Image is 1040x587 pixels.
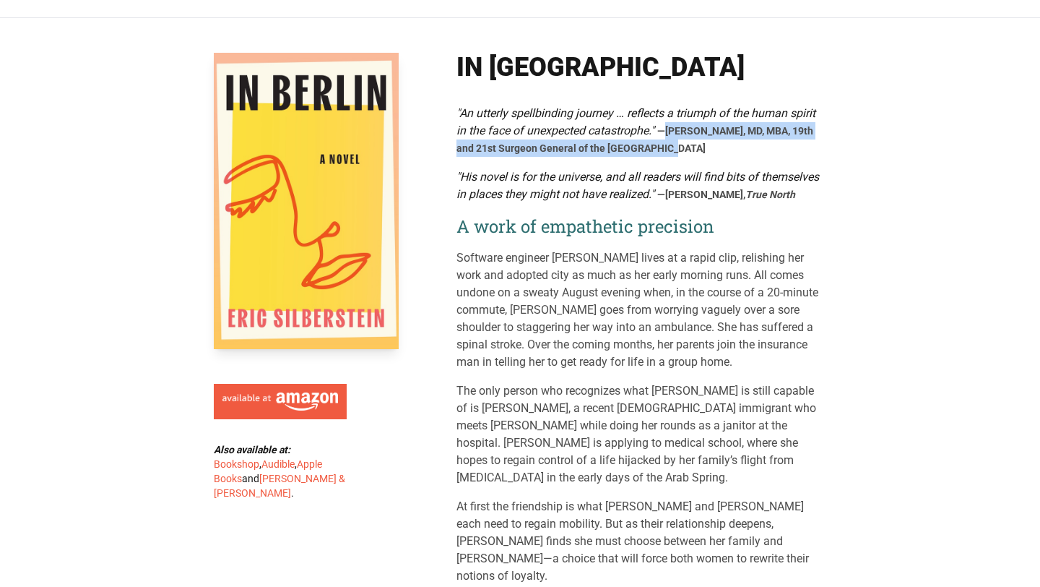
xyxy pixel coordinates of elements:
[456,170,819,201] em: "His novel is for the universe, and all readers will find bits of themselves in places they might...
[745,189,795,200] em: True North
[261,458,295,470] a: Audible
[214,473,345,499] a: [PERSON_NAME] & [PERSON_NAME]
[214,458,259,470] a: Bookshop
[214,444,290,455] b: Also available at:
[456,249,826,371] p: Software engineer [PERSON_NAME] lives at a rapid clip, relishing her work and adopted city as muc...
[214,378,347,420] a: Available at Amazon
[456,215,826,238] h2: A work of empathetic precision
[456,498,826,585] p: At first the friendship is what [PERSON_NAME] and [PERSON_NAME] each need to regain mobility. But...
[456,382,826,487] p: The only person who recognizes what [PERSON_NAME] is still capable of is [PERSON_NAME], a recent ...
[657,189,795,200] span: —[PERSON_NAME],
[456,106,815,137] em: "An utterly spellbinding journey … reflects a triumph of the human spirit in the face of unexpect...
[456,53,826,82] h1: In [GEOGRAPHIC_DATA]
[214,442,352,500] div: , , and .
[214,53,399,349] img: Cover of In Berlin
[222,393,338,411] img: Available at Amazon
